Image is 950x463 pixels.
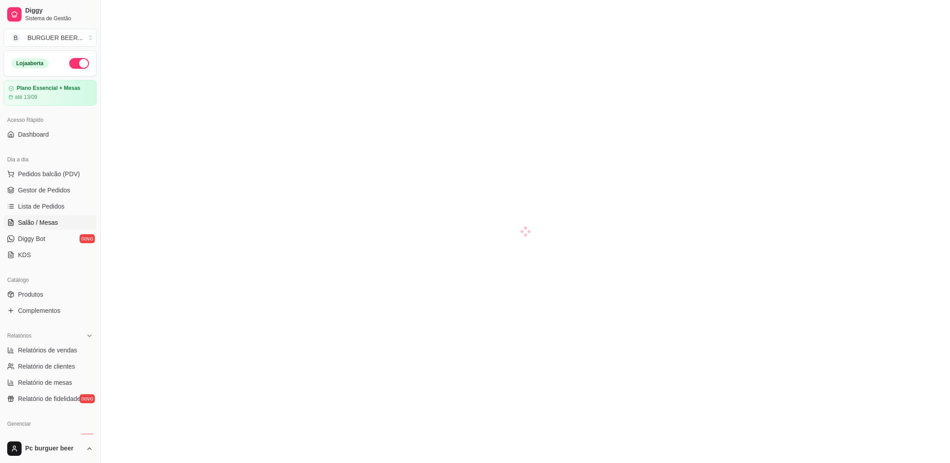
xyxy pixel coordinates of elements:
[18,130,49,139] span: Dashboard
[4,183,97,197] a: Gestor de Pedidos
[69,58,89,69] button: Alterar Status
[4,231,97,246] a: Diggy Botnovo
[18,250,31,259] span: KDS
[17,85,80,92] article: Plano Essencial + Mesas
[18,186,70,195] span: Gestor de Pedidos
[18,290,43,299] span: Produtos
[25,15,93,22] span: Sistema de Gestão
[25,445,82,453] span: Pc burguer beer
[4,4,97,25] a: DiggySistema de Gestão
[18,362,75,371] span: Relatório de clientes
[4,431,97,445] a: Entregadoresnovo
[4,113,97,127] div: Acesso Rápido
[4,359,97,374] a: Relatório de clientes
[4,438,97,459] button: Pc burguer beer
[18,218,58,227] span: Salão / Mesas
[4,199,97,214] a: Lista de Pedidos
[18,434,56,443] span: Entregadores
[4,273,97,287] div: Catálogo
[7,332,31,339] span: Relatórios
[4,248,97,262] a: KDS
[18,202,65,211] span: Lista de Pedidos
[25,7,93,15] span: Diggy
[4,152,97,167] div: Dia a dia
[4,375,97,390] a: Relatório de mesas
[4,303,97,318] a: Complementos
[4,29,97,47] button: Select a team
[18,234,45,243] span: Diggy Bot
[27,33,83,42] div: BURGUER BEER ...
[18,378,72,387] span: Relatório de mesas
[18,394,80,403] span: Relatório de fidelidade
[4,392,97,406] a: Relatório de fidelidadenovo
[18,169,80,178] span: Pedidos balcão (PDV)
[18,306,60,315] span: Complementos
[4,80,97,106] a: Plano Essencial + Mesasaté 13/09
[4,215,97,230] a: Salão / Mesas
[11,58,49,68] div: Loja aberta
[11,33,20,42] span: B
[18,346,77,355] span: Relatórios de vendas
[4,343,97,357] a: Relatórios de vendas
[4,287,97,302] a: Produtos
[4,167,97,181] button: Pedidos balcão (PDV)
[4,417,97,431] div: Gerenciar
[4,127,97,142] a: Dashboard
[15,93,37,101] article: até 13/09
